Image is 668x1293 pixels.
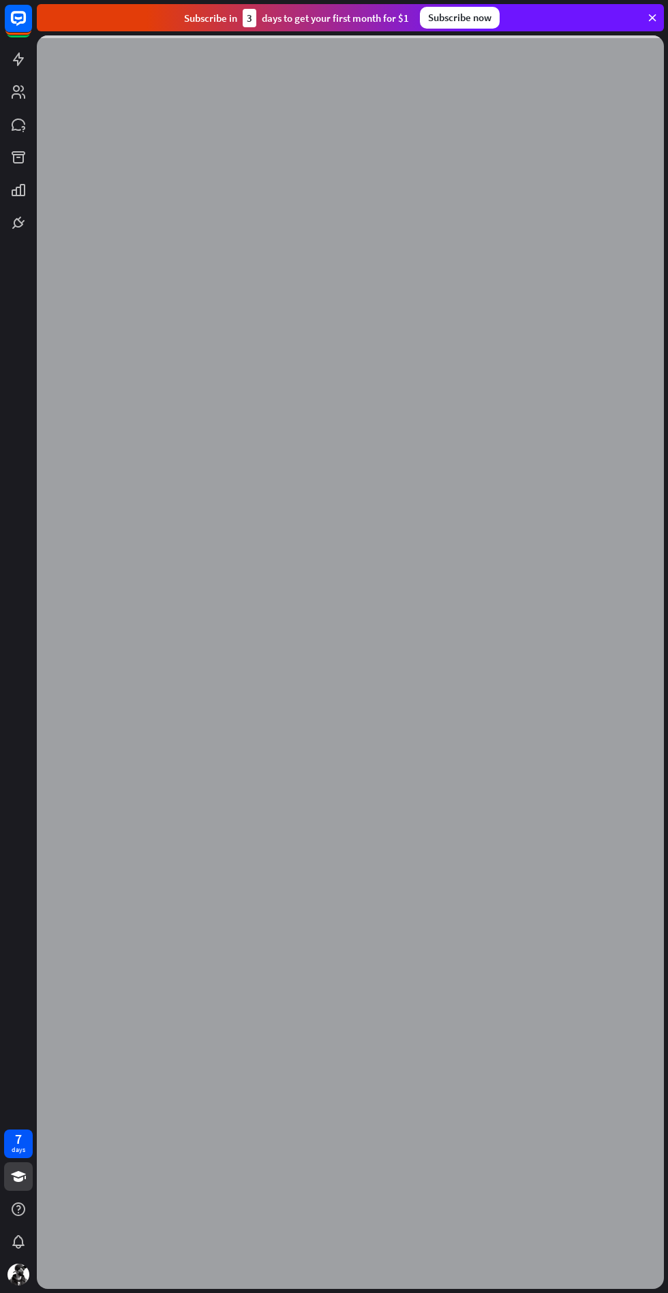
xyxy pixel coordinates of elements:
div: days [12,1145,25,1155]
a: 7 days [4,1130,33,1158]
div: 3 [243,9,256,27]
div: Subscribe now [420,7,500,29]
div: 7 [15,1133,22,1145]
div: Subscribe in days to get your first month for $1 [184,9,409,27]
